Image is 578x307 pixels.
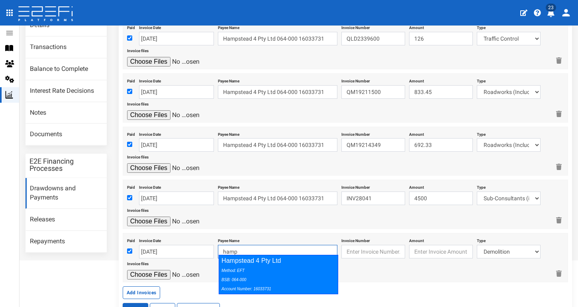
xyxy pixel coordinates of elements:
[218,138,337,152] input: Enter Payee Name
[477,76,486,84] label: Type
[127,99,149,107] label: Invoice files
[139,22,161,31] label: Invoice Date
[127,22,135,31] label: Paid
[139,235,161,244] label: Invoice Date
[409,192,473,205] input: Enter Invoice Amount
[25,15,107,36] a: Details
[341,76,370,84] label: Invoice Number
[25,231,107,252] a: Repayments
[25,124,107,145] a: Documents
[409,76,424,84] label: Amount
[218,85,337,99] input: Enter Payee Name
[409,22,424,31] label: Amount
[25,59,107,80] a: Balance to Complete
[218,235,239,244] label: Payee Name
[477,182,486,190] label: Type
[127,76,135,84] label: Paid
[127,205,149,213] label: Invoice files
[139,76,161,84] label: Invoice Date
[341,192,405,205] input: Enter Invoice Number.
[29,158,103,172] h3: E2E Financing Processes
[25,37,107,58] a: Transactions
[218,76,239,84] label: Payee Name
[25,80,107,102] a: Interest Rate Decisions
[477,22,486,31] label: Type
[341,85,405,99] input: Enter Invoice Number.
[409,129,424,137] label: Amount
[25,178,107,209] a: Drawdowns and Payments
[341,182,370,190] label: Invoice Number
[218,32,337,45] input: Enter Payee Name
[409,138,473,152] input: Enter Invoice Amount
[127,258,149,267] label: Invoice files
[127,129,135,137] label: Paid
[123,286,161,299] button: Add Invoices
[477,235,486,244] label: Type
[221,268,271,291] i: Method: EFT BSB: 064-000 Account Number: 16033731
[341,245,405,258] input: Enter Invoice Number.
[409,245,473,258] input: Enter Invoice Amount
[409,85,473,99] input: Enter Invoice Amount
[25,102,107,124] a: Notes
[409,235,424,244] label: Amount
[341,138,405,152] input: Enter Invoice Number.
[139,182,161,190] label: Invoice Date
[127,152,149,160] label: Invoice files
[341,22,370,31] label: Invoice Number
[409,182,424,190] label: Amount
[127,182,135,190] label: Paid
[25,209,107,231] a: Releases
[218,129,239,137] label: Payee Name
[477,129,486,137] label: Type
[409,32,473,45] input: Enter Invoice Amount
[127,235,135,244] label: Paid
[139,129,161,137] label: Invoice Date
[341,129,370,137] label: Invoice Number
[218,22,239,31] label: Payee Name
[341,235,370,244] label: Invoice Number
[341,32,405,45] input: Enter Invoice Number.
[218,182,239,190] label: Payee Name
[218,245,337,258] input: Enter Payee Name
[219,255,338,294] div: Hampstead 4 Pty Ltd
[127,45,149,54] label: Invoice files
[218,192,337,205] input: Enter Payee Name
